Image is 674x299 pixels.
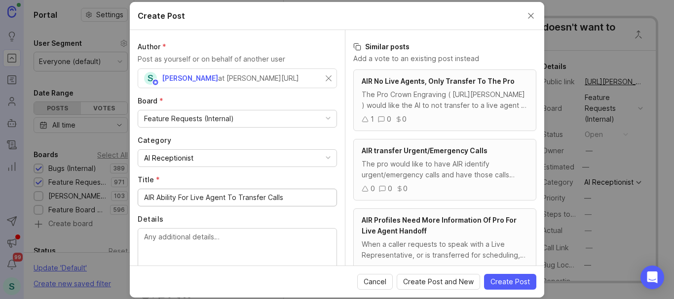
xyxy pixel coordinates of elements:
[371,264,374,274] div: 2
[357,274,393,290] button: Cancel
[362,89,528,111] div: The Pro Crown Engraving ( [URL][PERSON_NAME] ) would like the AI to not transfer to a live agent ...
[353,69,536,131] a: AIR No Live Agents, Only Transfer To The ProThe Pro Crown Engraving ( [URL][PERSON_NAME] ) would ...
[353,139,536,200] a: AIR transfer Urgent/Emergency CallsThe pro would like to have AIR identify urgent/emergency calls...
[218,73,299,84] div: at [PERSON_NAME][URL]
[362,239,528,261] div: When a caller requests to speak with a Live Representative, or is transferred for scheduling, the...
[138,97,163,105] span: Board (required)
[362,216,517,235] span: AIR Profiles Need More Information Of Pro For Live Agent Handoff
[362,77,515,85] span: AIR No Live Agents, Only Transfer To The Pro
[144,153,193,164] div: AI Receptionist
[152,78,159,86] img: member badge
[484,274,536,290] button: Create Post
[138,135,337,145] label: Category
[138,175,160,184] span: Title (required)
[490,277,530,287] span: Create Post
[144,113,234,124] div: Feature Requests (Internal)
[403,264,407,274] div: 0
[362,159,528,180] div: The pro would like to have AIR identify urgent/emergency calls and have those calls transferred t...
[371,114,374,125] div: 1
[403,183,408,194] div: 0
[525,10,536,21] button: Close create post modal
[362,146,487,155] span: AIR transfer Urgent/Emergency Calls
[371,183,375,194] div: 0
[353,54,536,64] p: Add a vote to an existing post instead
[138,42,166,51] span: Author (required)
[364,277,386,287] span: Cancel
[387,114,391,125] div: 0
[144,192,331,203] input: Short, descriptive title
[162,74,218,82] span: [PERSON_NAME]
[138,54,337,65] p: Post as yourself or on behalf of another user
[397,274,480,290] button: Create Post and New
[640,266,664,289] div: Open Intercom Messenger
[144,72,157,85] div: S
[353,208,536,281] a: AIR Profiles Need More Information Of Pro For Live Agent HandoffWhen a caller requests to speak w...
[138,214,337,224] label: Details
[402,114,407,125] div: 0
[138,10,185,22] h2: Create Post
[403,277,474,287] span: Create Post and New
[388,183,392,194] div: 0
[353,42,536,52] h3: Similar posts
[387,264,392,274] div: 0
